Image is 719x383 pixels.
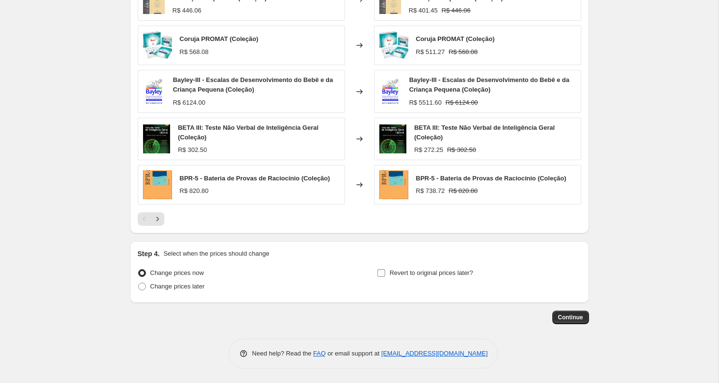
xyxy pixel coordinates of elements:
span: Revert to original prices later? [389,269,473,276]
strike: R$ 568.08 [449,47,478,57]
div: R$ 6124.00 [173,98,205,108]
strike: R$ 820.80 [449,186,478,196]
img: coruja-promat-kit-508043_80x.jpg [379,31,408,60]
span: BPR-5 - Bateria de Provas de Raciocínio (Coleção) [416,175,566,182]
nav: Pagination [138,212,164,226]
div: R$ 302.50 [178,145,207,155]
div: R$ 272.25 [414,145,443,155]
img: bpr-5-bateria-de-provas-de-raciocinio-kit-755046_80x.jpg [143,170,172,199]
span: Bayley-III - Escalas de Desenvolvimento do Bebê e da Criança Pequena (Coleção) [173,76,333,93]
strike: R$ 6124.00 [446,98,478,108]
div: R$ 568.08 [180,47,209,57]
img: coruja-promat-kit-508043_80x.jpg [143,31,172,60]
div: R$ 820.80 [180,186,209,196]
span: or email support at [326,350,381,357]
div: R$ 5511.60 [409,98,442,108]
img: bayley-iii-escalas-de-desenvolvimento-do-bebe-e-da-crianca-pequena-kit-357863_80x.jpg [143,77,165,106]
span: Change prices now [150,269,204,276]
p: Select when the prices should change [163,249,269,259]
a: [EMAIL_ADDRESS][DOMAIN_NAME] [381,350,488,357]
img: beta-iii-teste-nao-verbal-de-inteligencia-geral-kit-890732_80x.jpg [379,124,407,153]
span: Bayley-III - Escalas de Desenvolvimento do Bebê e da Criança Pequena (Coleção) [409,76,570,93]
span: Coruja PROMAT (Coleção) [180,35,259,42]
span: BETA III: Teste Não Verbal de Inteligência Geral (Coleção) [178,124,318,141]
img: beta-iii-teste-nao-verbal-de-inteligencia-geral-kit-890732_80x.jpg [143,124,171,153]
span: Continue [558,314,583,321]
strike: R$ 302.50 [447,145,476,155]
div: R$ 446.06 [173,6,201,15]
img: bpr-5-bateria-de-provas-de-raciocinio-kit-755046_80x.jpg [379,170,408,199]
a: FAQ [313,350,326,357]
div: R$ 738.72 [416,186,445,196]
div: R$ 511.27 [416,47,445,57]
strike: R$ 446.06 [442,6,471,15]
span: BPR-5 - Bateria de Provas de Raciocínio (Coleção) [180,175,330,182]
span: Coruja PROMAT (Coleção) [416,35,495,42]
img: bayley-iii-escalas-de-desenvolvimento-do-bebe-e-da-crianca-pequena-kit-357863_80x.jpg [379,77,402,106]
h2: Step 4. [138,249,160,259]
button: Next [151,212,164,226]
div: R$ 401.45 [409,6,438,15]
button: Continue [552,311,589,324]
span: Change prices later [150,283,205,290]
span: Need help? Read the [252,350,314,357]
span: BETA III: Teste Não Verbal de Inteligência Geral (Coleção) [414,124,555,141]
